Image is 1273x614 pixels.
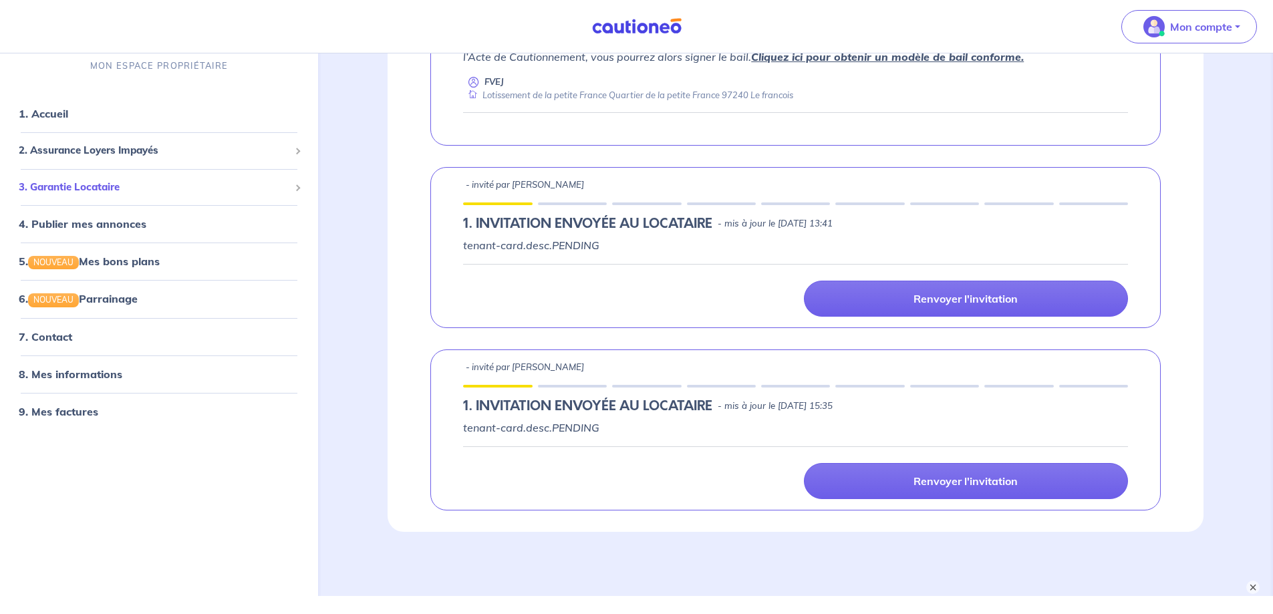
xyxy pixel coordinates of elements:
a: 5.NOUVEAUMes bons plans [19,255,160,268]
div: 4. Publier mes annonces [5,210,313,237]
p: - mis à jour le [DATE] 15:35 [718,400,833,413]
div: 9. Mes factures [5,398,313,424]
p: - invité par [PERSON_NAME] [466,178,584,192]
div: 7. Contact [5,323,313,349]
img: illu_account_valid_menu.svg [1143,16,1165,37]
a: Renvoyer l'invitation [804,463,1128,499]
a: Cliquez ici pour obtenir un modèle de bail conforme. [751,50,1024,63]
a: 4. Publier mes annonces [19,217,146,231]
div: 5.NOUVEAUMes bons plans [5,248,313,275]
a: Renvoyer l'invitation [804,281,1128,317]
span: 3. Garantie Locataire [19,179,289,194]
div: 1. Accueil [5,100,313,127]
div: 2. Assurance Loyers Impayés [5,138,313,164]
div: Lotissement de la petite France Quartier de la petite France 97240 Le francois [463,89,793,102]
p: Renvoyer l'invitation [913,474,1018,488]
button: × [1246,581,1260,594]
div: 3. Garantie Locataire [5,174,313,200]
p: Mon compte [1170,19,1232,35]
span: 2. Assurance Loyers Impayés [19,143,289,158]
p: MON ESPACE PROPRIÉTAIRE [90,59,228,72]
p: tenant-card.desc.PENDING [463,237,1128,253]
a: 7. Contact [19,329,72,343]
img: Cautioneo [587,18,687,35]
a: 8. Mes informations [19,367,122,380]
p: - mis à jour le [DATE] 13:41 [718,217,833,231]
p: - invité par [PERSON_NAME] [466,361,584,374]
button: illu_account_valid_menu.svgMon compte [1121,10,1257,43]
div: 8. Mes informations [5,360,313,387]
div: state: PENDING, Context: IN-LANDLORD [463,216,1128,232]
h5: 1.︎ INVITATION ENVOYÉE AU LOCATAIRE [463,398,712,414]
p: tenant-card.desc.PENDING [463,420,1128,436]
a: 6.NOUVEAUParrainage [19,292,138,305]
p: Renvoyer l'invitation [913,292,1018,305]
div: 6.NOUVEAUParrainage [5,285,313,312]
a: 9. Mes factures [19,404,98,418]
a: 1. Accueil [19,107,68,120]
p: FVEJ [484,75,504,88]
div: state: PENDING, Context: IN-LANDLORD [463,398,1128,414]
h5: 1.︎ INVITATION ENVOYÉE AU LOCATAIRE [463,216,712,232]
